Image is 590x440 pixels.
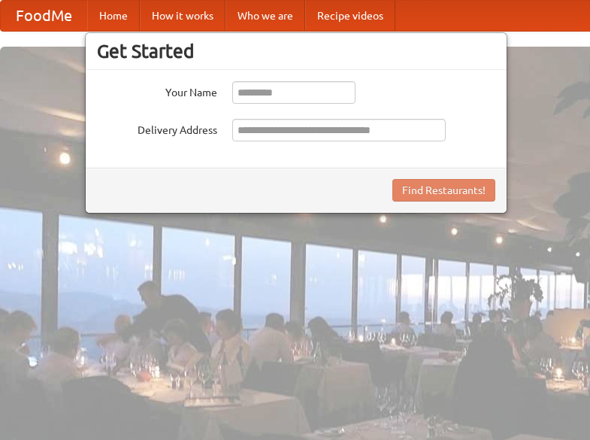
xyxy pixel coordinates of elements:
[97,119,217,138] label: Delivery Address
[97,81,217,100] label: Your Name
[1,1,87,31] a: FoodMe
[97,40,495,62] h3: Get Started
[392,179,495,202] button: Find Restaurants!
[140,1,225,31] a: How it works
[305,1,395,31] a: Recipe videos
[225,1,305,31] a: Who we are
[87,1,140,31] a: Home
